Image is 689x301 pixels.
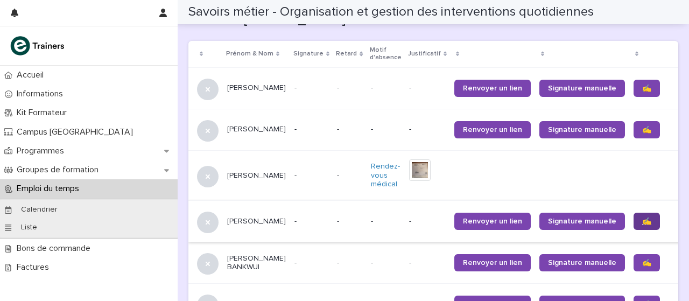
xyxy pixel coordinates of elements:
font: - [337,259,339,267]
font: Rendez-vous médical [371,163,400,188]
a: Renvoyer un lien [454,254,531,271]
font: - [294,172,297,179]
font: Signature manuelle [548,126,616,134]
font: Motif d'absence [370,47,402,61]
font: Kit Formateur [17,108,67,117]
font: Programmes [17,146,64,155]
font: - [294,84,297,92]
font: - [371,259,373,267]
img: K0CqGN7SDeD6s4JG8KQk [9,35,68,57]
font: Groupes de formation [17,165,99,174]
font: ✍️ [642,259,651,267]
font: Signature manuelle [548,259,616,267]
font: Signature [293,51,324,57]
font: ✍️ [642,126,651,134]
a: Signature manuelle [539,80,625,97]
font: - [371,84,373,92]
font: [PERSON_NAME] [227,218,286,225]
font: - [294,218,297,225]
font: Informations [17,89,63,98]
font: Accueil [17,71,44,79]
font: - [371,125,373,133]
font: - [371,218,373,225]
a: ✍️ [634,121,660,138]
font: Retard [336,51,357,57]
font: - [337,218,339,225]
font: Emploi du temps [17,184,79,193]
font: - [337,172,339,179]
a: Signature manuelle [539,121,625,138]
a: Renvoyer un lien [454,121,531,138]
font: Prénom & Nom [226,51,273,57]
font: Bons de commande [17,244,90,253]
font: ✍️ [642,218,651,225]
a: ✍️ [634,80,660,97]
a: Signature manuelle [539,213,625,230]
font: [PERSON_NAME] [227,172,286,179]
a: Rendez-vous médical [371,162,400,189]
font: - [337,125,339,133]
font: Justificatif [408,51,441,57]
font: Campus [GEOGRAPHIC_DATA] [17,128,133,136]
font: Liste [21,223,37,231]
font: Renvoyer un lien [463,126,522,134]
font: [PERSON_NAME] [227,84,286,92]
font: - [294,259,297,267]
font: - [337,84,339,92]
font: Renvoyer un lien [463,85,522,92]
font: Savoirs métier - Organisation et gestion des interventions quotidiennes [188,5,594,18]
a: ✍️ [634,254,660,271]
font: Renvoyer un lien [463,218,522,225]
font: - [294,125,297,133]
a: Renvoyer un lien [454,213,531,230]
font: - [409,259,411,267]
font: - [409,218,411,225]
font: Signature manuelle [548,85,616,92]
a: Renvoyer un lien [454,80,531,97]
font: - [409,125,411,133]
font: Factures [17,263,49,271]
font: [PERSON_NAME] BANKWUI [227,255,288,271]
a: ✍️ [634,213,660,230]
font: Calendrier [21,206,58,213]
font: Signature manuelle [548,218,616,225]
font: [PERSON_NAME] [227,125,286,133]
font: - [409,84,411,92]
a: Signature manuelle [539,254,625,271]
font: ✍️ [642,85,651,92]
font: Renvoyer un lien [463,259,522,267]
